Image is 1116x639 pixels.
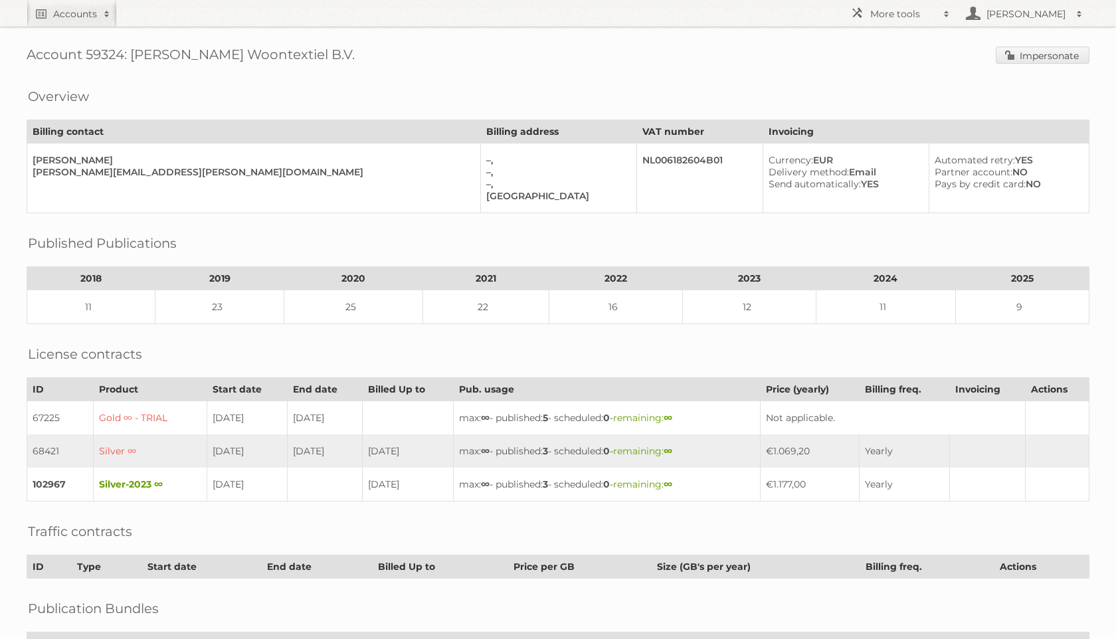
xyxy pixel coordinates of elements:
span: remaining: [613,412,672,424]
td: Yearly [860,468,950,502]
td: 12 [683,290,816,324]
th: 2020 [284,267,422,290]
th: End date [262,555,373,579]
th: 2023 [683,267,816,290]
h1: Account 59324: [PERSON_NAME] Woontextiel B.V. [27,46,1089,66]
strong: ∞ [664,478,672,490]
th: 2024 [816,267,955,290]
td: 23 [155,290,284,324]
td: Silver ∞ [94,434,207,468]
span: Pays by credit card: [935,178,1026,190]
div: –, [486,154,626,166]
div: [PERSON_NAME] [33,154,470,166]
td: max: - published: - scheduled: - [453,468,760,502]
th: Billing freq. [860,555,994,579]
th: Type [72,555,141,579]
td: Silver-2023 ∞ [94,468,207,502]
strong: ∞ [481,445,490,457]
h2: Overview [28,86,89,106]
th: Billed Up to [372,555,508,579]
span: Partner account: [935,166,1012,178]
td: [DATE] [207,434,287,468]
div: [GEOGRAPHIC_DATA] [486,190,626,202]
th: Price per GB [508,555,652,579]
div: –, [486,178,626,190]
strong: ∞ [481,412,490,424]
span: Send automatically: [769,178,861,190]
td: 16 [549,290,682,324]
td: 102967 [27,468,94,502]
div: YES [769,178,917,190]
th: Actions [1025,378,1089,401]
th: Price (yearly) [760,378,859,401]
span: Currency: [769,154,813,166]
h2: More tools [870,7,937,21]
td: 11 [816,290,955,324]
th: 2019 [155,267,284,290]
th: Billed Up to [362,378,453,401]
span: Automated retry: [935,154,1015,166]
th: Billing address [480,120,636,143]
td: max: - published: - scheduled: - [453,434,760,468]
td: €1.069,20 [760,434,859,468]
th: 2021 [423,267,549,290]
td: max: - published: - scheduled: - [453,401,760,435]
h2: License contracts [28,344,142,364]
strong: ∞ [481,478,490,490]
th: Start date [141,555,262,579]
span: Delivery method: [769,166,849,178]
td: [DATE] [207,401,287,435]
strong: 0 [603,478,610,490]
div: Email [769,166,917,178]
span: remaining: [613,478,672,490]
td: 68421 [27,434,94,468]
strong: 0 [603,445,610,457]
div: NO [935,166,1079,178]
th: Invoicing [950,378,1025,401]
h2: Publication Bundles [28,598,159,618]
th: Start date [207,378,287,401]
h2: Published Publications [28,233,177,253]
th: 2025 [955,267,1089,290]
td: 9 [955,290,1089,324]
div: YES [935,154,1079,166]
th: Billing contact [27,120,481,143]
td: [DATE] [288,434,362,468]
td: Gold ∞ - TRIAL [94,401,207,435]
th: 2022 [549,267,682,290]
span: remaining: [613,445,672,457]
th: Billing freq. [860,378,950,401]
th: Size (GB's per year) [652,555,860,579]
strong: 3 [543,478,548,490]
td: [DATE] [288,401,362,435]
h2: Traffic contracts [28,521,132,541]
th: VAT number [636,120,763,143]
a: Impersonate [996,46,1089,64]
strong: 3 [543,445,548,457]
strong: ∞ [664,445,672,457]
div: –, [486,166,626,178]
td: Yearly [860,434,950,468]
td: [DATE] [207,468,287,502]
th: End date [288,378,362,401]
th: 2018 [27,267,155,290]
th: Actions [994,555,1089,579]
strong: 5 [543,412,548,424]
td: [DATE] [362,434,453,468]
th: Product [94,378,207,401]
h2: Accounts [53,7,97,21]
td: NL006182604B01 [636,143,763,213]
th: Invoicing [763,120,1089,143]
strong: 0 [603,412,610,424]
td: 25 [284,290,422,324]
th: ID [27,378,94,401]
td: Not applicable. [760,401,1025,435]
div: EUR [769,154,917,166]
div: NO [935,178,1079,190]
div: [PERSON_NAME][EMAIL_ADDRESS][PERSON_NAME][DOMAIN_NAME] [33,166,470,178]
td: 11 [27,290,155,324]
h2: [PERSON_NAME] [983,7,1069,21]
strong: ∞ [664,412,672,424]
td: 67225 [27,401,94,435]
td: €1.177,00 [760,468,859,502]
